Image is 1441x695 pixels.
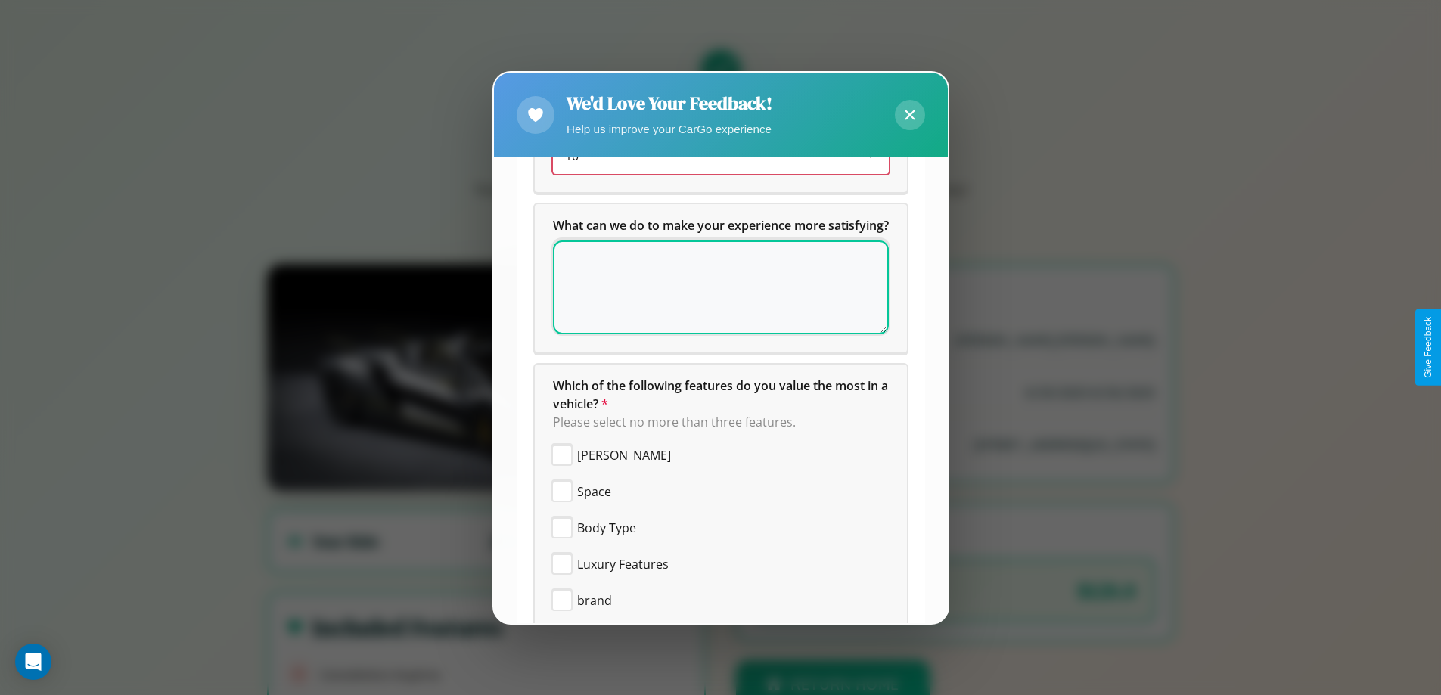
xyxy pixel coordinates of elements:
span: What can we do to make your experience more satisfying? [553,217,889,234]
span: Please select no more than three features. [553,414,796,430]
span: Luxury Features [577,555,669,573]
span: Which of the following features do you value the most in a vehicle? [553,377,891,412]
span: [PERSON_NAME] [577,446,671,464]
span: Body Type [577,519,636,537]
span: brand [577,591,612,610]
span: 10 [565,147,579,164]
p: Help us improve your CarGo experience [567,119,772,139]
div: Give Feedback [1423,317,1433,378]
span: Space [577,482,611,501]
h2: We'd Love Your Feedback! [567,91,772,116]
div: Open Intercom Messenger [15,644,51,680]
